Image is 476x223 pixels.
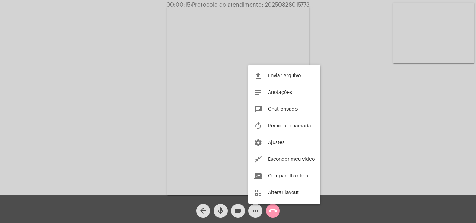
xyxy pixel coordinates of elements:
mat-icon: file_upload [254,72,262,80]
mat-icon: autorenew [254,122,262,130]
span: Reiniciar chamada [268,124,311,128]
span: Esconder meu vídeo [268,157,315,162]
mat-icon: notes [254,88,262,97]
span: Compartilhar tela [268,174,308,178]
span: Anotações [268,90,292,95]
mat-icon: grid_view [254,189,262,197]
mat-icon: screen_share [254,172,262,180]
mat-icon: close_fullscreen [254,155,262,164]
mat-icon: settings [254,138,262,147]
span: Alterar layout [268,190,299,195]
span: Chat privado [268,107,298,112]
span: Ajustes [268,140,285,145]
span: Enviar Arquivo [268,73,301,78]
mat-icon: chat [254,105,262,113]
